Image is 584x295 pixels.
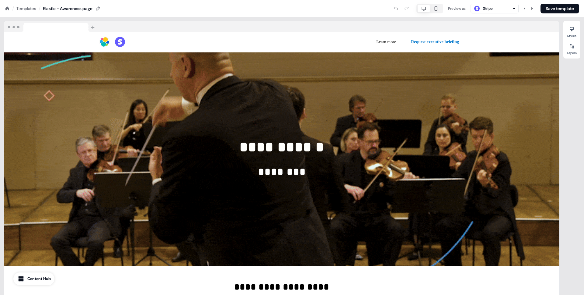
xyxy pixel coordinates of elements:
button: Stripe [471,4,519,13]
div: Content Hub [27,276,51,282]
button: Save template [541,4,579,13]
a: Templates [16,5,36,12]
button: Styles [563,24,580,38]
div: / [12,5,14,12]
div: Learn moreRequest executive briefing [284,37,464,48]
button: Layers [563,41,580,55]
button: Learn more [371,37,401,48]
div: Preview as [448,5,466,12]
div: Elastic - Awareness page [43,5,92,12]
div: Stripe [483,5,493,12]
button: Content Hub [13,272,54,285]
img: Browser topbar [4,21,97,32]
div: / [39,5,40,12]
button: Request executive briefing [406,37,464,48]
